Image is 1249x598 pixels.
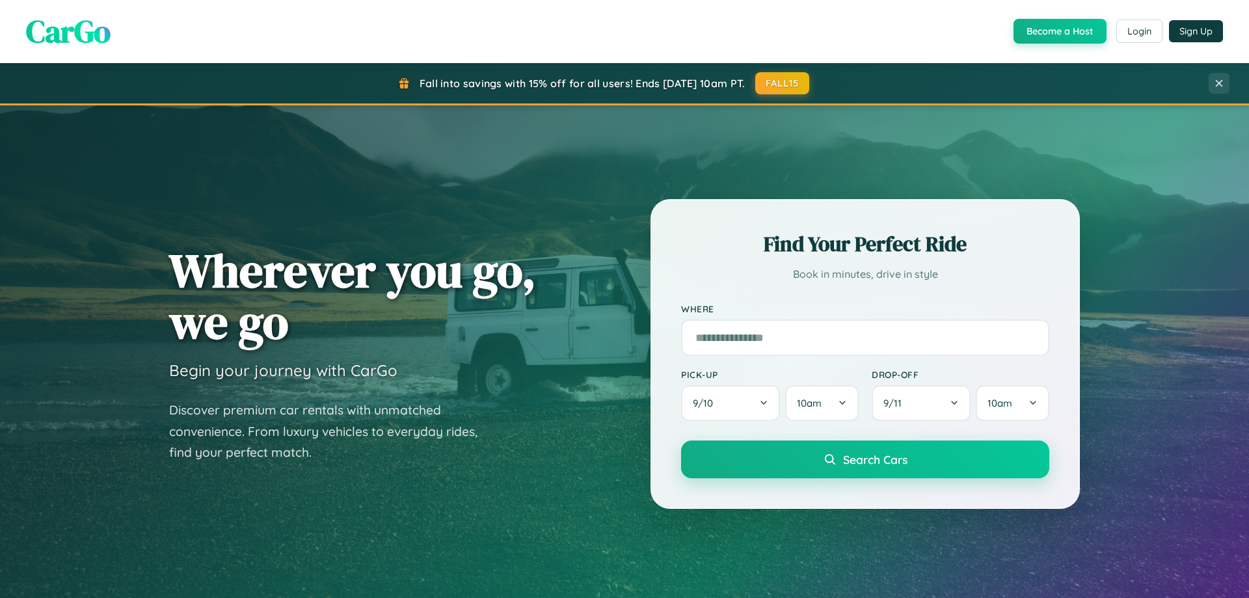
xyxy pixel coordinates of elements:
[681,385,780,421] button: 9/10
[785,385,859,421] button: 10am
[797,397,822,409] span: 10am
[1169,20,1223,42] button: Sign Up
[1116,20,1162,43] button: Login
[843,452,907,467] span: Search Cars
[681,265,1049,284] p: Book in minutes, drive in style
[872,385,971,421] button: 9/11
[169,360,397,380] h3: Begin your journey with CarGo
[420,77,745,90] span: Fall into savings with 15% off for all users! Ends [DATE] 10am PT.
[169,245,536,347] h1: Wherever you go, we go
[681,441,1049,478] button: Search Cars
[26,10,111,53] span: CarGo
[883,397,908,409] span: 9 / 11
[1014,19,1107,44] button: Become a Host
[169,400,494,463] p: Discover premium car rentals with unmatched convenience. From luxury vehicles to everyday rides, ...
[693,397,719,409] span: 9 / 10
[755,72,810,94] button: FALL15
[976,385,1049,421] button: 10am
[681,303,1049,314] label: Where
[872,369,1049,380] label: Drop-off
[987,397,1012,409] span: 10am
[681,369,859,380] label: Pick-up
[681,230,1049,258] h2: Find Your Perfect Ride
